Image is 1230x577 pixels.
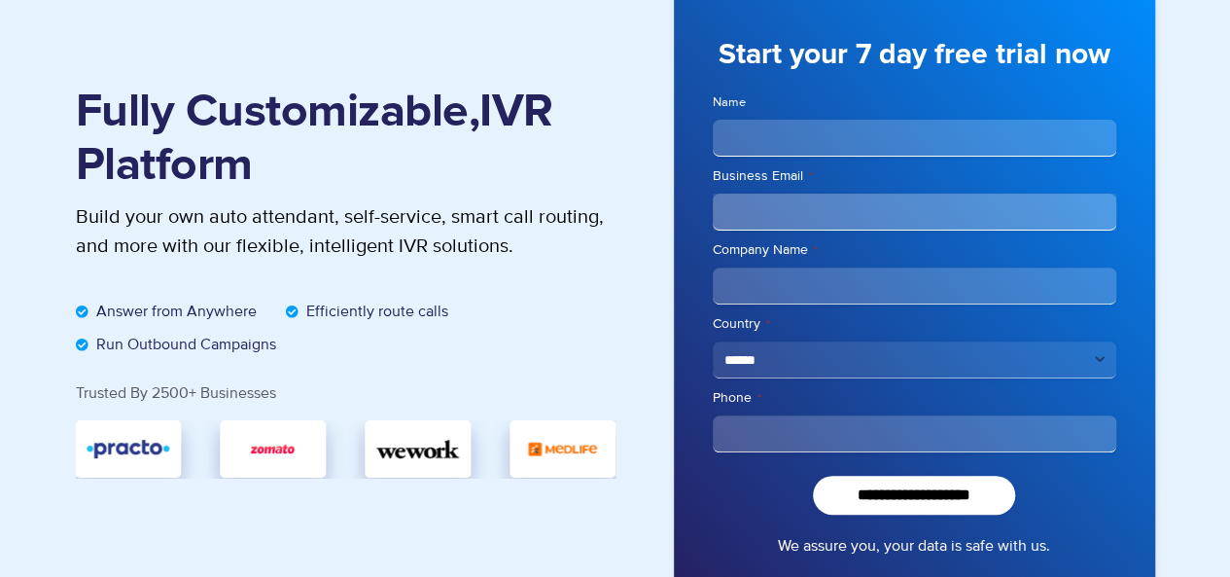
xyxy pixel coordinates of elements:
[510,420,615,478] div: 5 / 5
[376,432,459,466] img: wework.svg
[365,420,471,478] div: 4 / 5
[713,240,1116,260] label: Company Name
[91,333,276,356] span: Run Outbound Campaigns
[31,51,47,66] img: website_grey.svg
[526,432,599,466] img: medlife
[76,86,615,193] h1: Fully Customizable,IVR Platform
[76,420,615,478] div: Image Carousel
[713,166,1116,186] label: Business Email
[76,202,615,261] p: Build your own auto attendant, self-service, smart call routing, and more with our flexible, inte...
[78,125,174,137] div: Domain Overview
[220,420,326,478] div: 3 / 5
[218,125,321,137] div: Keywords by Traffic
[51,51,214,66] div: Domain: [DOMAIN_NAME]
[713,36,1116,74] h3: Start your 7 day free trial now
[76,420,182,478] div: 2 / 5
[778,534,1050,558] a: We assure you, your data is safe with us.
[301,300,448,323] span: Efficiently route calls
[713,93,1116,112] label: Name
[713,314,1116,334] label: Country
[56,123,72,138] img: tab_domain_overview_orange.svg
[88,432,170,466] img: Practo-logo
[76,385,615,401] div: Trusted By 2500+ Businesses
[91,300,257,323] span: Answer from Anywhere
[196,123,212,138] img: tab_keywords_by_traffic_grey.svg
[241,432,305,466] img: zomato.jpg
[54,31,95,47] div: v 4.0.24
[31,31,47,47] img: logo_orange.svg
[713,388,1116,408] label: Phone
